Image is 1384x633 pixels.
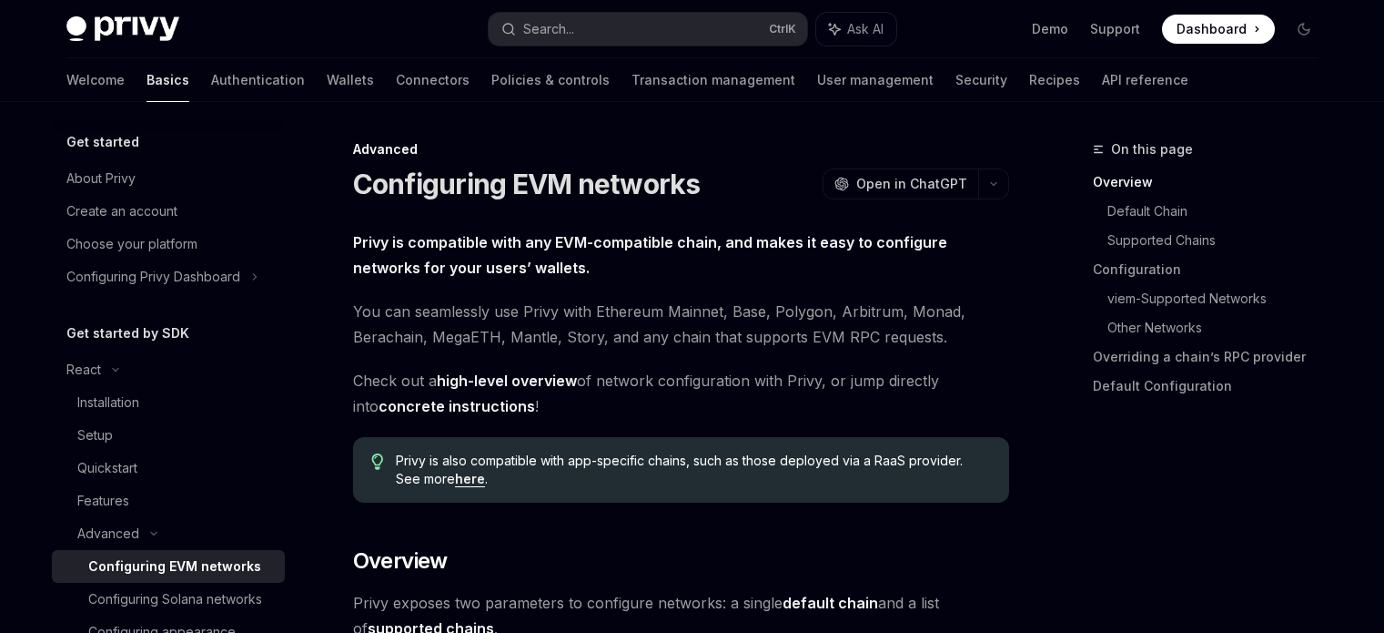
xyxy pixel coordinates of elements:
[816,13,896,46] button: Ask AI
[211,58,305,102] a: Authentication
[88,556,261,577] div: Configuring EVM networks
[817,58,934,102] a: User management
[52,162,285,195] a: About Privy
[66,233,197,255] div: Choose your platform
[1093,255,1333,284] a: Configuration
[66,168,136,189] div: About Privy
[353,299,1009,350] span: You can seamlessly use Privy with Ethereum Mainnet, Base, Polygon, Arbitrum, Monad, Berachain, Me...
[437,372,577,391] a: high-level overview
[1177,20,1247,38] span: Dashboard
[823,168,978,199] button: Open in ChatGPT
[1107,197,1333,226] a: Default Chain
[1111,138,1193,160] span: On this page
[52,452,285,485] a: Quickstart
[856,175,967,193] span: Open in ChatGPT
[1032,20,1068,38] a: Demo
[353,368,1009,419] span: Check out a of network configuration with Privy, or jump directly into !
[955,58,1007,102] a: Security
[455,471,485,487] a: here
[783,594,878,612] strong: default chain
[52,386,285,419] a: Installation
[52,485,285,517] a: Features
[66,266,240,288] div: Configuring Privy Dashboard
[353,233,947,277] strong: Privy is compatible with any EVM-compatible chain, and makes it easy to configure networks for yo...
[1107,284,1333,313] a: viem-Supported Networks
[489,13,807,46] button: Search...CtrlK
[52,419,285,452] a: Setup
[1107,313,1333,342] a: Other Networks
[327,58,374,102] a: Wallets
[631,58,795,102] a: Transaction management
[1029,58,1080,102] a: Recipes
[769,22,796,36] span: Ctrl K
[66,131,139,153] h5: Get started
[52,228,285,260] a: Choose your platform
[1090,20,1140,38] a: Support
[396,58,470,102] a: Connectors
[523,18,574,40] div: Search...
[353,140,1009,158] div: Advanced
[371,454,384,470] svg: Tip
[1093,168,1333,197] a: Overview
[1162,15,1275,44] a: Dashboard
[77,490,129,512] div: Features
[52,583,285,616] a: Configuring Solana networks
[353,168,701,200] h1: Configuring EVM networks
[1107,226,1333,255] a: Supported Chains
[396,452,990,488] span: Privy is also compatible with app-specific chains, such as those deployed via a RaaS provider. Se...
[146,58,189,102] a: Basics
[77,457,137,479] div: Quickstart
[77,523,139,545] div: Advanced
[1093,372,1333,401] a: Default Configuration
[77,424,113,446] div: Setup
[491,58,610,102] a: Policies & controls
[66,322,189,344] h5: Get started by SDK
[847,20,884,38] span: Ask AI
[66,16,179,42] img: dark logo
[52,195,285,228] a: Create an account
[88,588,262,610] div: Configuring Solana networks
[52,550,285,583] a: Configuring EVM networks
[1102,58,1188,102] a: API reference
[1093,342,1333,372] a: Overriding a chain’s RPC provider
[379,397,535,416] a: concrete instructions
[1289,15,1318,44] button: Toggle dark mode
[353,546,448,576] span: Overview
[66,359,101,381] div: React
[77,392,139,413] div: Installation
[66,58,125,102] a: Welcome
[66,200,177,222] div: Create an account
[783,594,878,613] a: default chain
